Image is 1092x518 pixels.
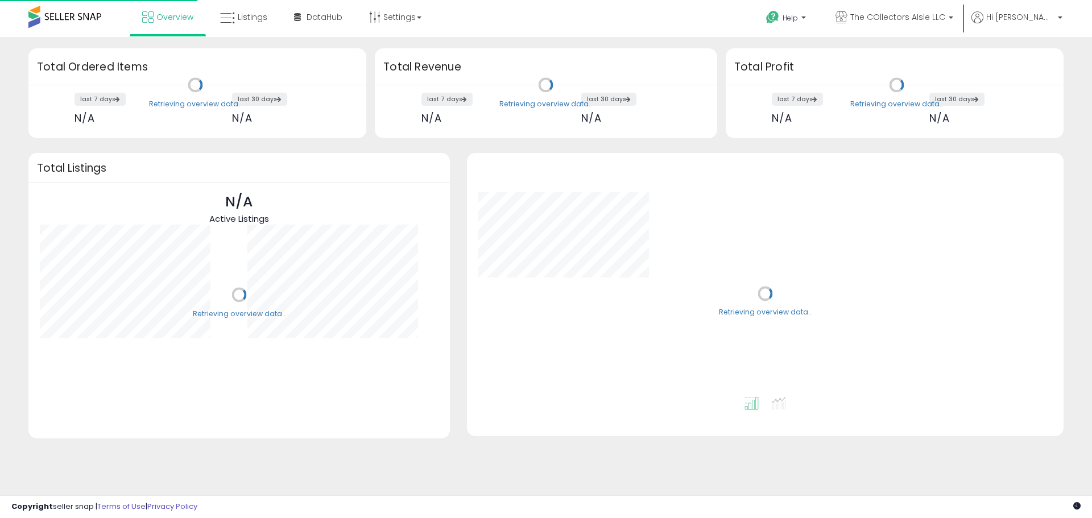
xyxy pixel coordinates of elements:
a: Hi [PERSON_NAME] [971,11,1062,37]
span: Help [783,13,798,23]
i: Get Help [766,10,780,24]
a: Privacy Policy [147,501,197,512]
div: Retrieving overview data.. [499,99,592,109]
a: Help [757,2,817,37]
span: Listings [238,11,267,23]
div: seller snap | | [11,502,197,512]
span: Hi [PERSON_NAME] [986,11,1054,23]
span: Overview [156,11,193,23]
div: Retrieving overview data.. [149,99,242,109]
span: The COllectors AIsle LLC [850,11,945,23]
a: Terms of Use [97,501,146,512]
div: Retrieving overview data.. [193,309,286,319]
div: Retrieving overview data.. [850,99,943,109]
span: DataHub [307,11,342,23]
strong: Copyright [11,501,53,512]
div: Retrieving overview data.. [719,308,812,318]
